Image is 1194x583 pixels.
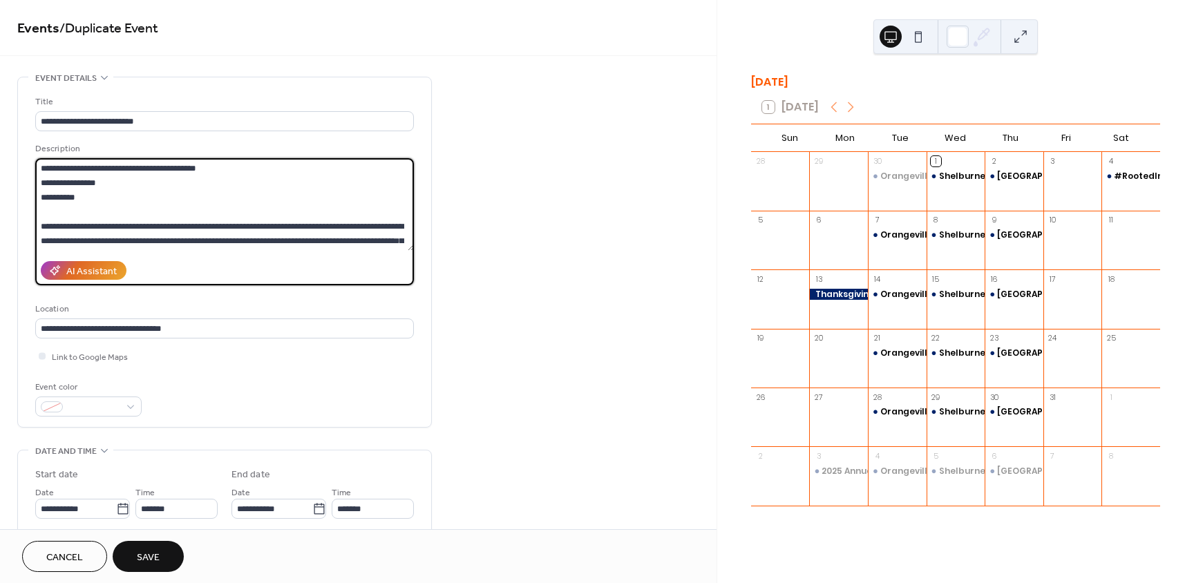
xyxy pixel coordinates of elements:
div: End date [231,468,270,482]
div: Orangeville Neighbours Market [868,466,927,477]
div: 25 [1106,333,1116,343]
div: 24 [1048,333,1058,343]
span: Time [135,486,155,500]
div: 23 [989,333,999,343]
span: Event details [35,71,97,86]
div: [DATE] [751,74,1160,90]
span: Date [35,486,54,500]
div: Orangeville Neighbours Market [868,289,927,300]
div: Title [35,95,411,109]
div: Shelburne Neighbours Market [927,466,985,477]
span: Date [231,486,250,500]
div: 2025 Annual General Meeting [822,466,953,477]
div: [GEOGRAPHIC_DATA] Neighbours Market [997,466,1179,477]
div: 21 [872,333,882,343]
div: Shelburne Neighbours Market [927,171,985,182]
div: [GEOGRAPHIC_DATA] Neighbours Market [997,406,1179,418]
div: 6 [989,450,999,461]
div: 28 [872,392,882,402]
div: 1 [931,156,941,166]
div: 3 [813,450,824,461]
div: Shelburne Neighbours Market [939,347,1074,359]
div: Fri [1039,124,1094,152]
div: Start date [35,468,78,482]
div: [GEOGRAPHIC_DATA] Neighbours Market [997,289,1179,300]
div: Shelburne Neighbours Market [927,229,985,241]
span: / Duplicate Event [59,15,158,42]
span: Save [137,551,160,565]
div: 6 [813,215,824,225]
div: Event color [35,380,139,394]
div: 11 [1106,215,1116,225]
div: 10 [1048,215,1058,225]
div: Orangeville Neighbours Market [880,229,1021,241]
div: AI Assistant [66,265,117,279]
div: Tue [873,124,928,152]
div: Shelburne Neighbours Market [939,406,1074,418]
button: Cancel [22,541,107,572]
div: Grand Valley Neighbours Market [985,466,1043,477]
div: 7 [872,215,882,225]
div: [GEOGRAPHIC_DATA] Neighbours Market [997,229,1179,241]
div: Orangeville Neighbours Market [880,347,1021,359]
div: Orangeville Neighbours Market [880,466,1021,477]
div: 17 [1048,274,1058,284]
div: Grand Valley Neighbours Market [985,406,1043,418]
div: Shelburne Neighbours Market [939,289,1074,300]
div: 22 [931,333,941,343]
div: 14 [872,274,882,284]
div: Orangeville Neighbours Market [880,406,1021,418]
div: Orangeville Neighbours Market [868,406,927,418]
div: 1 [1106,392,1116,402]
span: Date and time [35,444,97,459]
div: 13 [813,274,824,284]
div: 3 [1048,156,1058,166]
div: Description [35,142,411,156]
div: Shelburne Neighbours Market [927,289,985,300]
div: 2025 Annual General Meeting [809,466,868,477]
span: Cancel [46,551,83,565]
div: Thu [983,124,1039,152]
div: 15 [931,274,941,284]
div: Sun [762,124,817,152]
div: Location [35,302,411,316]
div: 5 [931,450,941,461]
div: 18 [1106,274,1116,284]
div: 16 [989,274,999,284]
div: Sat [1094,124,1149,152]
div: 30 [872,156,882,166]
button: Save [113,541,184,572]
span: Time [332,486,351,500]
div: 4 [872,450,882,461]
div: 2 [989,156,999,166]
a: Events [17,15,59,42]
div: [GEOGRAPHIC_DATA] Neighbours Market [997,171,1179,182]
div: 12 [755,274,766,284]
div: Grand Valley Neighbours Market [985,289,1043,300]
div: 28 [755,156,766,166]
div: #RootedInCommunity Food Drive [1101,171,1160,182]
div: Shelburne Neighbours Market [927,347,985,359]
div: Thanksgiving- Office Closed [809,289,868,300]
div: Orangeville Neighbours Market [868,171,927,182]
div: [GEOGRAPHIC_DATA] Neighbours Market [997,347,1179,359]
div: 31 [1048,392,1058,402]
div: Orangeville Neighbours Market [880,289,1021,300]
div: 30 [989,392,999,402]
div: 5 [755,215,766,225]
div: 7 [1048,450,1058,461]
div: Grand Valley Neighbours Market [985,347,1043,359]
div: 4 [1106,156,1116,166]
div: Shelburne Neighbours Market [927,406,985,418]
div: 8 [1106,450,1116,461]
div: Orangeville Neighbours Market [868,229,927,241]
div: Grand Valley Neighbours Market [985,229,1043,241]
div: Shelburne Neighbours Market [939,229,1074,241]
div: 29 [813,156,824,166]
div: 19 [755,333,766,343]
button: AI Assistant [41,261,126,280]
div: 29 [931,392,941,402]
div: Shelburne Neighbours Market [939,171,1074,182]
div: 2 [755,450,766,461]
